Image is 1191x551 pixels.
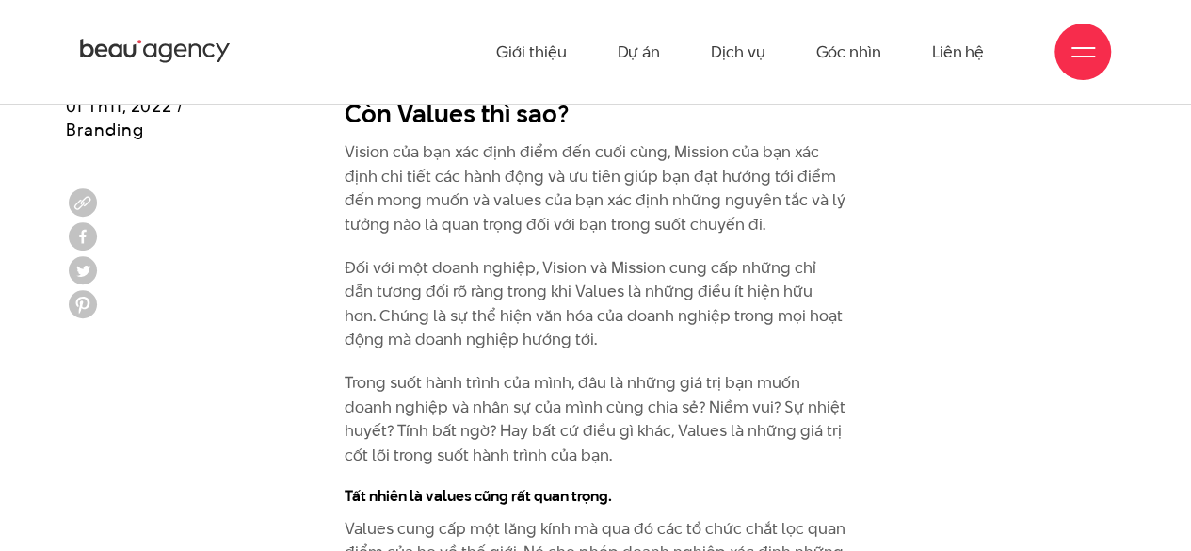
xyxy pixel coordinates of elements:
[345,256,846,352] p: Đối với một doanh nghiệp, Vision và Mission cung cấp những chỉ dẫn tương đối rõ ràng trong khi Va...
[345,371,846,467] p: Trong suốt hành trình của mình, đâu là những giá trị bạn muốn doanh nghiệp và nhân sự của mình cù...
[345,485,612,507] strong: Tất nhiên là values cũng rất quan trọng.
[66,94,185,141] span: 01 Th11, 2022 / Branding
[345,140,846,236] p: Vision của bạn xác định điểm đến cuối cùng, Mission của bạn xác định chi tiết các hành động và ưu...
[345,96,569,131] strong: Còn Values thì sao?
